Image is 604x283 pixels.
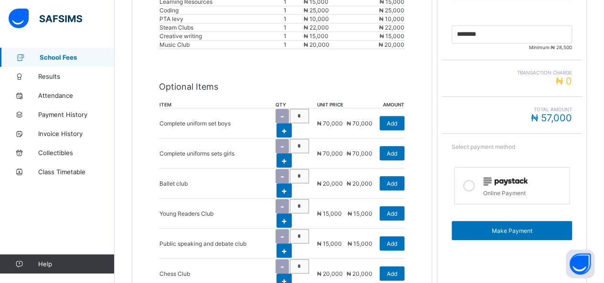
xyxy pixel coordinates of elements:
span: ₦ 70,000 [317,120,342,127]
span: Select payment method [452,143,515,150]
td: 1 [283,41,303,49]
span: Add [387,270,397,277]
span: - [280,262,284,272]
span: Transaction charge [452,70,572,75]
div: PTA levy [159,15,283,22]
span: Add [387,120,397,127]
div: Online Payment [483,187,564,197]
span: ₦ 57,000 [531,112,572,124]
span: + [281,126,287,136]
span: + [281,216,287,226]
p: Ballet club [159,180,188,187]
span: ₦ 25,000 [379,7,404,14]
span: ₦ 15,000 [348,210,372,217]
span: ₦ 15,000 [380,32,404,40]
p: Complete uniform set boys [159,120,231,127]
span: Minimum: [452,44,572,50]
span: ₦ 20,000 [304,41,329,48]
span: ₦ 70,000 [347,150,372,157]
div: Creative writing [159,32,283,40]
span: ₦ 15,000 [317,240,341,247]
span: ₦ 15,000 [304,32,328,40]
span: ₦ 25,000 [304,7,329,14]
span: ₦ 28,500 [551,44,572,50]
span: ₦ 15,000 [317,210,341,217]
td: 1 [283,32,303,41]
p: Chess Club [159,270,190,277]
td: 1 [283,6,303,15]
th: item [159,101,275,108]
span: Attendance [38,92,115,99]
span: - [280,141,284,151]
span: Make Payment [459,227,565,234]
span: ₦ 10,000 [379,15,404,22]
p: Young Readers Club [159,210,213,217]
span: - [280,171,284,181]
p: Public speaking and debate club [159,240,246,247]
span: Collectibles [38,149,115,157]
span: ₦ 22,000 [304,24,329,31]
span: - [280,231,284,241]
span: + [281,186,287,196]
span: Add [387,240,397,247]
div: Coding [159,7,283,14]
p: Complete uniforms sets girls [159,150,234,157]
span: Results [38,73,115,80]
div: Music Club [159,41,283,48]
span: Class Timetable [38,168,115,176]
img: safsims [9,9,82,29]
span: + [281,156,287,166]
span: ₦ 0 [556,75,572,87]
span: - [280,201,284,211]
th: qty [275,101,317,108]
span: ₦ 70,000 [347,120,372,127]
div: Steam Clubs [159,24,283,31]
p: Optional Items [159,82,405,92]
span: ₦ 20,000 [379,41,404,48]
span: ₦ 15,000 [348,240,372,247]
span: Invoice History [38,130,115,137]
span: Add [387,180,397,187]
span: ₦ 20,000 [347,180,372,187]
span: Total Amount [452,106,572,112]
th: amount [345,101,405,108]
span: Add [387,150,397,157]
img: paystack.0b99254114f7d5403c0525f3550acd03.svg [483,177,528,186]
span: ₦ 10,000 [304,15,329,22]
span: Help [38,260,114,268]
span: Payment History [38,111,115,118]
span: - [280,111,284,121]
td: 1 [283,15,303,23]
button: Open asap [566,250,594,278]
span: ₦ 20,000 [317,180,342,187]
span: ₦ 22,000 [379,24,404,31]
span: ₦ 70,000 [317,150,342,157]
span: ₦ 20,000 [347,270,372,277]
span: School Fees [40,53,115,61]
span: ₦ 20,000 [317,270,342,277]
td: 1 [283,23,303,32]
th: unit price [316,101,344,108]
span: Add [387,210,397,217]
span: + [281,246,287,256]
